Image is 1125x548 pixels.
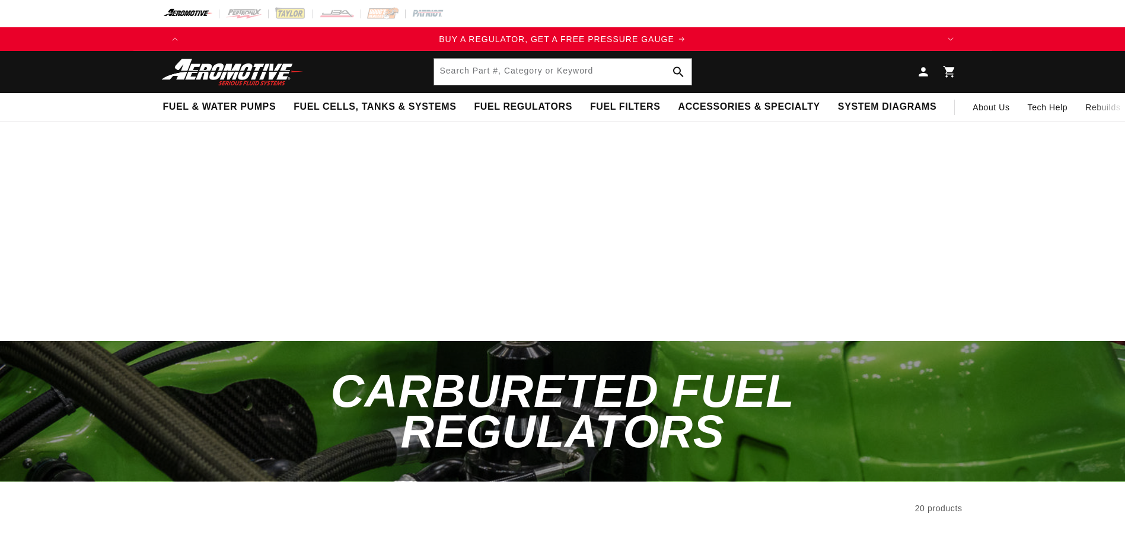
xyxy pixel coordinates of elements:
[434,59,691,85] input: Search Part #, Category or Keyword
[915,504,963,513] span: 20 products
[187,33,939,46] a: BUY A REGULATOR, GET A FREE PRESSURE GAUGE
[187,33,939,46] div: 1 of 4
[163,27,187,51] button: Translation missing: en.sections.announcements.previous_announcement
[939,27,963,51] button: Translation missing: en.sections.announcements.next_announcement
[590,101,661,113] span: Fuel Filters
[133,27,992,51] slideshow-component: Translation missing: en.sections.announcements.announcement_bar
[294,101,456,113] span: Fuel Cells, Tanks & Systems
[670,93,829,121] summary: Accessories & Specialty
[439,34,674,44] span: BUY A REGULATOR, GET A FREE PRESSURE GAUGE
[1028,101,1068,114] span: Tech Help
[187,33,939,46] div: Announcement
[838,101,936,113] span: System Diagrams
[163,101,276,113] span: Fuel & Water Pumps
[829,93,945,121] summary: System Diagrams
[964,93,1018,122] a: About Us
[330,365,794,457] span: Carbureted Fuel Regulators
[1085,101,1120,114] span: Rebuilds
[285,93,465,121] summary: Fuel Cells, Tanks & Systems
[973,103,1009,112] span: About Us
[158,58,307,86] img: Aeromotive
[465,93,581,121] summary: Fuel Regulators
[474,101,572,113] span: Fuel Regulators
[581,93,670,121] summary: Fuel Filters
[1019,93,1077,122] summary: Tech Help
[665,59,691,85] button: Search Part #, Category or Keyword
[154,93,285,121] summary: Fuel & Water Pumps
[678,101,820,113] span: Accessories & Specialty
